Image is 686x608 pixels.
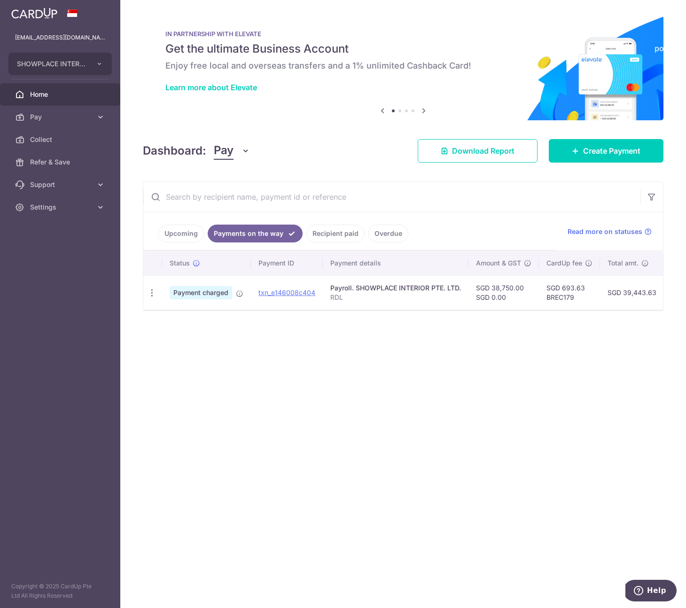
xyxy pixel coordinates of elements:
div: Payroll. SHOWPLACE INTERIOR PTE. LTD. [330,283,461,293]
span: Home [30,90,92,99]
a: Create Payment [549,139,663,163]
button: SHOWPLACE INTERIOR PTE. LTD. [8,53,112,75]
span: Amount & GST [476,258,521,268]
span: Download Report [452,145,514,156]
button: Pay [214,142,250,160]
span: Create Payment [583,145,640,156]
span: Pay [214,142,234,160]
h6: Enjoy free local and overseas transfers and a 1% unlimited Cashback Card! [165,60,641,71]
a: Learn more about Elevate [165,83,257,92]
a: Read more on statuses [568,227,652,236]
span: Total amt. [608,258,639,268]
h4: Dashboard: [143,142,206,159]
a: Upcoming [158,225,204,242]
span: SHOWPLACE INTERIOR PTE. LTD. [17,59,86,69]
span: Read more on statuses [568,227,642,236]
span: CardUp fee [546,258,582,268]
h5: Get the ultimate Business Account [165,41,641,56]
iframe: Opens a widget where you can find more information [625,580,677,603]
td: SGD 693.63 BREC179 [539,275,600,310]
a: Payments on the way [208,225,303,242]
span: Collect [30,135,92,144]
td: SGD 38,750.00 SGD 0.00 [468,275,539,310]
a: Overdue [368,225,408,242]
p: [EMAIL_ADDRESS][DOMAIN_NAME] [15,33,105,42]
th: Payment ID [251,251,323,275]
a: Download Report [418,139,538,163]
a: txn_e146008c404 [258,288,315,296]
span: Payment charged [170,286,232,299]
span: Settings [30,203,92,212]
span: Status [170,258,190,268]
input: Search by recipient name, payment id or reference [143,182,640,212]
th: Payment details [323,251,468,275]
span: Refer & Save [30,157,92,167]
span: Support [30,180,92,189]
td: SGD 39,443.63 [600,275,664,310]
span: Pay [30,112,92,122]
p: IN PARTNERSHIP WITH ELEVATE [165,30,641,38]
img: CardUp [11,8,57,19]
img: Renovation banner [143,15,663,120]
p: RDL [330,293,461,302]
a: Recipient paid [306,225,365,242]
